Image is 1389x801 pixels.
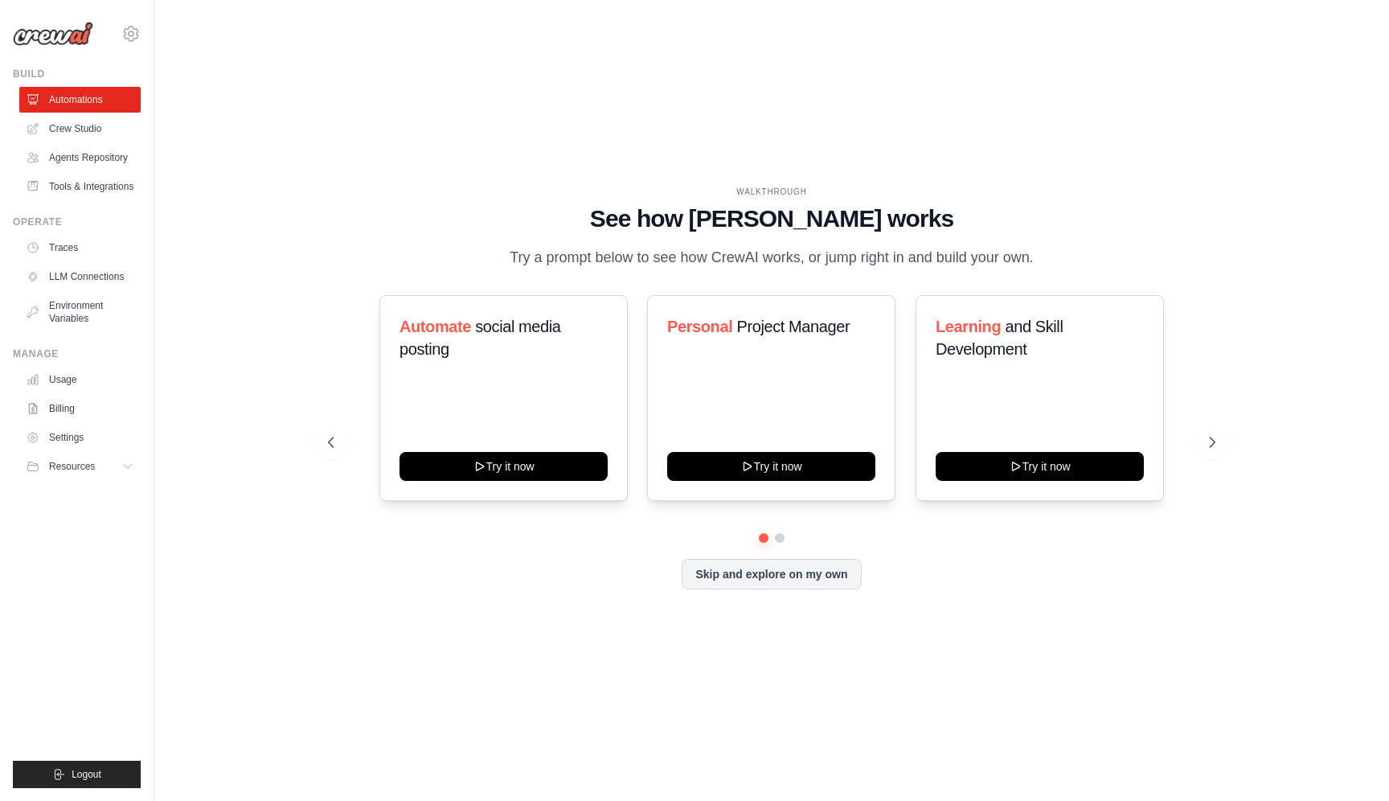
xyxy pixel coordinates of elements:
div: Build [13,68,141,80]
button: Skip and explore on my own [682,559,861,589]
button: Logout [13,761,141,788]
span: Resources [49,460,95,473]
span: Project Manager [737,318,850,335]
div: Manage [13,347,141,360]
a: Tools & Integrations [19,174,141,199]
a: Crew Studio [19,116,141,142]
a: Traces [19,235,141,261]
button: Try it now [936,452,1144,481]
span: Learning [936,318,1001,335]
button: Try it now [667,452,875,481]
a: Environment Variables [19,293,141,331]
a: Automations [19,87,141,113]
p: Try a prompt below to see how CrewAI works, or jump right in and build your own. [502,246,1042,269]
span: social media posting [399,318,561,358]
img: Logo [13,22,93,46]
span: Personal [667,318,732,335]
a: Billing [19,396,141,421]
span: and Skill Development [936,318,1063,358]
a: Usage [19,367,141,392]
div: WALKTHROUGH [328,186,1215,198]
a: LLM Connections [19,264,141,290]
h1: See how [PERSON_NAME] works [328,204,1215,233]
span: Automate [399,318,471,335]
div: Operate [13,216,141,228]
a: Settings [19,425,141,450]
button: Resources [19,454,141,479]
button: Try it now [399,452,608,481]
a: Agents Repository [19,145,141,170]
span: Logout [72,768,101,781]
